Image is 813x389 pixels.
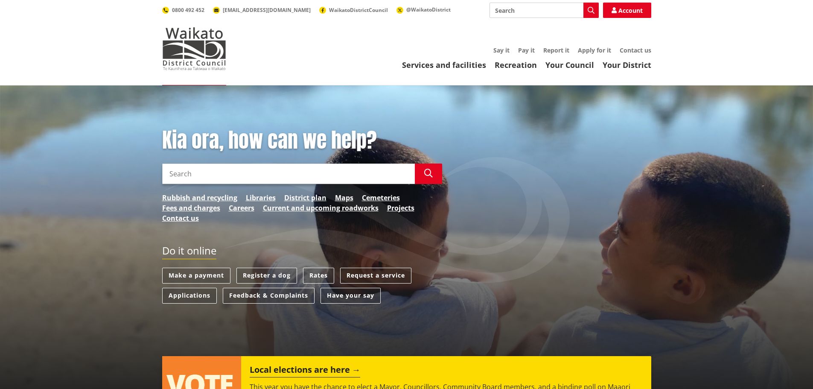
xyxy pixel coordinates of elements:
[162,268,230,284] a: Make a payment
[162,288,217,304] a: Applications
[578,46,611,54] a: Apply for it
[490,3,599,18] input: Search input
[213,6,311,14] a: [EMAIL_ADDRESS][DOMAIN_NAME]
[172,6,204,14] span: 0800 492 452
[162,203,220,213] a: Fees and charges
[603,60,651,70] a: Your District
[402,60,486,70] a: Services and facilities
[284,193,326,203] a: District plan
[162,193,237,203] a: Rubbish and recycling
[162,128,442,153] h1: Kia ora, how can we help?
[495,60,537,70] a: Recreation
[518,46,535,54] a: Pay it
[545,60,594,70] a: Your Council
[620,46,651,54] a: Contact us
[387,203,414,213] a: Projects
[162,245,216,260] h2: Do it online
[162,27,226,70] img: Waikato District Council - Te Kaunihera aa Takiwaa o Waikato
[335,193,353,203] a: Maps
[246,193,276,203] a: Libraries
[250,365,360,377] h2: Local elections are here
[340,268,411,284] a: Request a service
[603,3,651,18] a: Account
[229,203,254,213] a: Careers
[223,6,311,14] span: [EMAIL_ADDRESS][DOMAIN_NAME]
[362,193,400,203] a: Cemeteries
[162,164,415,184] input: Search input
[493,46,510,54] a: Say it
[543,46,569,54] a: Report it
[319,6,388,14] a: WaikatoDistrictCouncil
[223,288,315,304] a: Feedback & Complaints
[303,268,334,284] a: Rates
[329,6,388,14] span: WaikatoDistrictCouncil
[263,203,379,213] a: Current and upcoming roadworks
[321,288,381,304] a: Have your say
[236,268,297,284] a: Register a dog
[162,213,199,223] a: Contact us
[396,6,451,13] a: @WaikatoDistrict
[162,6,204,14] a: 0800 492 452
[406,6,451,13] span: @WaikatoDistrict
